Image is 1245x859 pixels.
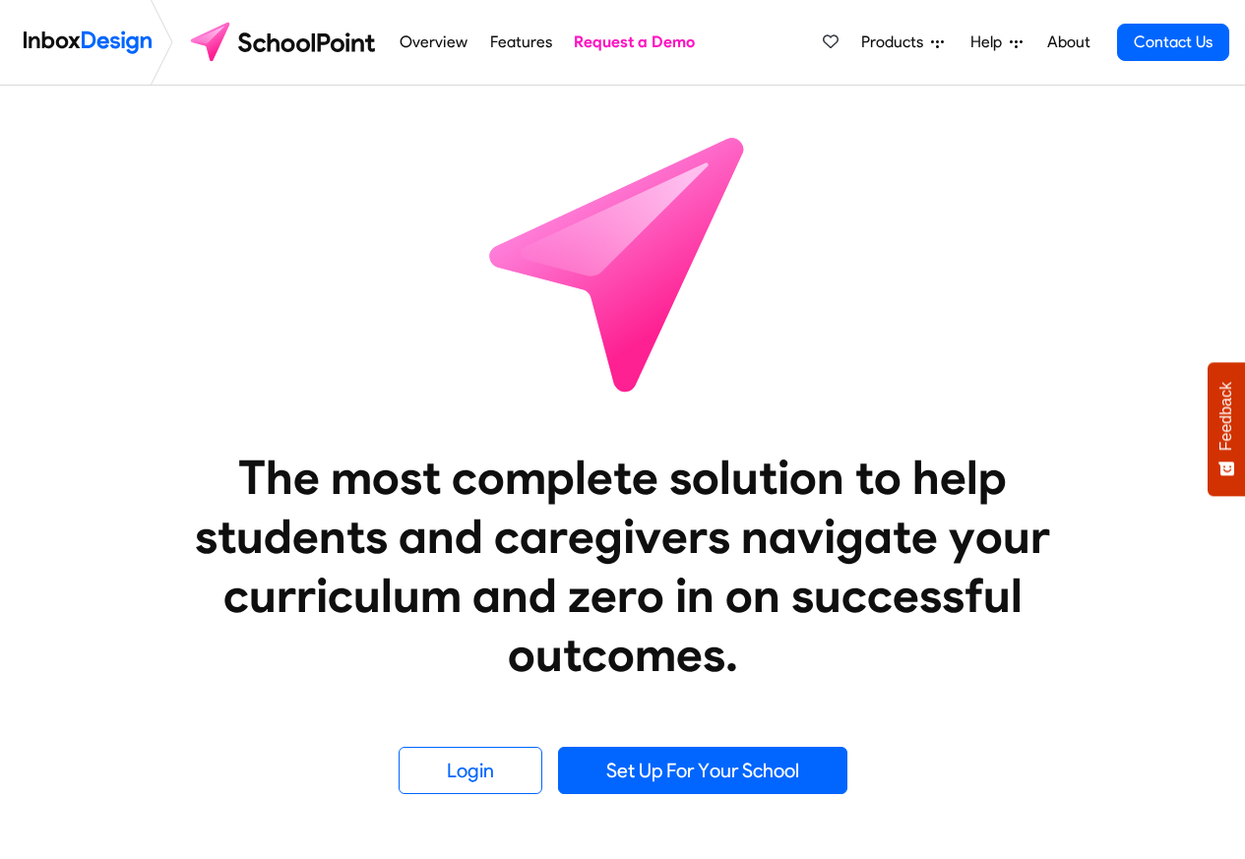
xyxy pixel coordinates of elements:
[963,23,1030,62] a: Help
[1217,382,1235,451] span: Feedback
[156,448,1090,684] heading: The most complete solution to help students and caregivers navigate your curriculum and zero in o...
[1117,24,1229,61] a: Contact Us
[399,747,542,794] a: Login
[569,23,701,62] a: Request a Demo
[484,23,557,62] a: Features
[1041,23,1095,62] a: About
[181,19,389,66] img: schoolpoint logo
[970,31,1010,54] span: Help
[446,86,800,440] img: icon_schoolpoint.svg
[853,23,952,62] a: Products
[1208,362,1245,496] button: Feedback - Show survey
[395,23,473,62] a: Overview
[861,31,931,54] span: Products
[558,747,847,794] a: Set Up For Your School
